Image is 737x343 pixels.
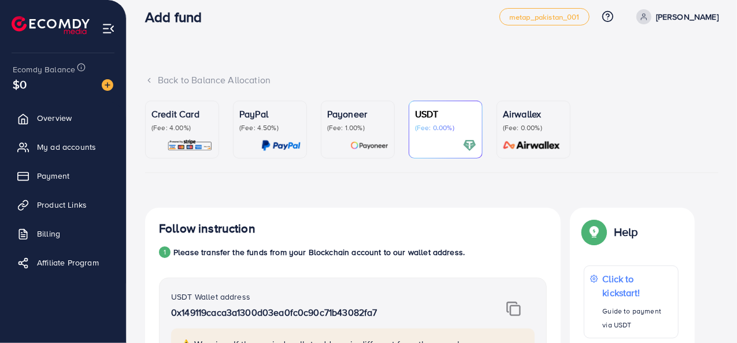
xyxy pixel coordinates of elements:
span: Ecomdy Balance [13,64,75,75]
a: metap_pakistan_001 [499,8,590,25]
span: Payment [37,170,69,182]
a: Overview [9,106,117,130]
h3: Add fund [145,9,211,25]
span: $0 [13,76,27,93]
p: (Fee: 0.00%) [415,123,476,132]
label: USDT Wallet address [171,291,250,303]
p: (Fee: 4.00%) [151,123,213,132]
a: Affiliate Program [9,251,117,274]
p: Airwallex [503,107,564,121]
img: card [463,139,476,152]
p: Click to kickstart! [603,272,672,300]
p: [PERSON_NAME] [656,10,719,24]
p: 0x149119caca3a1300d03ea0fc0c90c71b43082fa7 [171,305,471,319]
span: Product Links [37,199,87,211]
a: [PERSON_NAME] [632,9,719,24]
span: Billing [37,228,60,239]
p: Guide to payment via USDT [603,304,672,332]
div: Back to Balance Allocation [145,73,719,87]
a: Billing [9,222,117,245]
span: Affiliate Program [37,257,99,268]
p: USDT [415,107,476,121]
img: menu [102,22,115,35]
img: img [506,301,521,316]
p: (Fee: 4.50%) [239,123,301,132]
div: 1 [159,246,171,258]
p: (Fee: 1.00%) [327,123,388,132]
a: My ad accounts [9,135,117,158]
img: card [350,139,388,152]
img: Popup guide [584,222,605,242]
iframe: Chat [688,291,728,334]
span: My ad accounts [37,141,96,153]
span: metap_pakistan_001 [509,13,580,21]
img: card [167,139,213,152]
img: logo [12,16,90,34]
p: Please transfer the funds from your Blockchain account to our wallet address. [173,245,465,259]
img: card [261,139,301,152]
p: (Fee: 0.00%) [503,123,564,132]
a: Payment [9,164,117,187]
p: Payoneer [327,107,388,121]
img: card [499,139,564,152]
img: image [102,79,113,91]
h4: Follow instruction [159,222,255,236]
a: Product Links [9,193,117,216]
p: PayPal [239,107,301,121]
p: Help [614,225,638,239]
p: Credit Card [151,107,213,121]
span: Overview [37,112,72,124]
